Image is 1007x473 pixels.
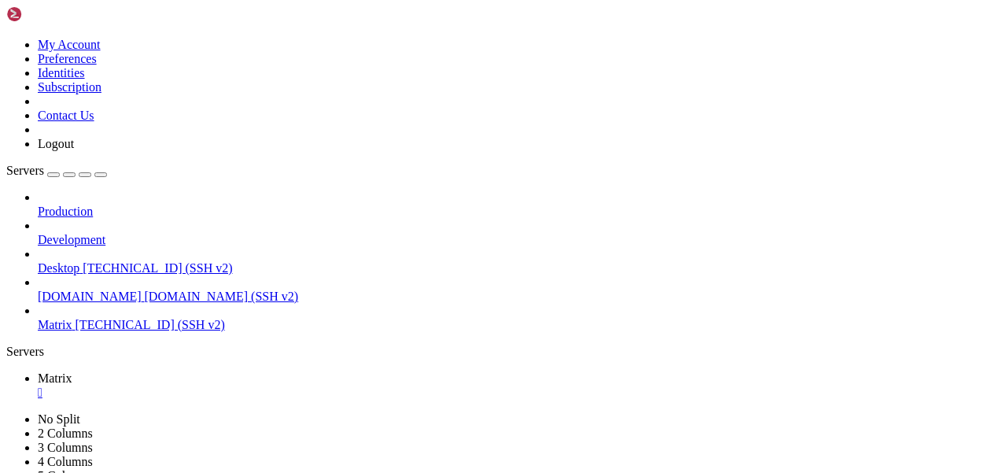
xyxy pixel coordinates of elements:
a:  [38,386,1001,400]
x-row: * Documentation: [URL][DOMAIN_NAME] [6,6,802,20]
div: (16, 26) [113,354,119,368]
x-row: just raised the bar for easy, resilient and secure K8s cluster deployment. [6,167,802,180]
span: [DOMAIN_NAME] [38,290,142,303]
span: Servers [6,164,44,177]
span: 1 обновление может быть применено немедленно. [6,247,290,260]
a: Production [38,205,1001,219]
a: Subscription [38,80,101,94]
x-row: root@server1:~# [6,354,802,368]
li: Matrix [TECHNICAL_ID] (SSH v2) [38,304,1001,332]
a: My Account [38,38,101,51]
a: Matrix [38,371,1001,400]
li: Development [38,219,1001,247]
a: Preferences [38,52,97,65]
x-row: System load: 8.13 Processes: 227 [6,87,802,100]
span: 15 дополнительных обновлений безопасности могут быть применены с помощью ESM Apps. [6,287,522,300]
span: [DOMAIN_NAME] (SSH v2) [145,290,299,303]
x-row: [URL][DOMAIN_NAME] [6,194,802,207]
span: [TECHNICAL_ID] (SSH v2) [83,261,232,275]
span: Чтобы просмотреть дополнительные обновления выполните: apt list --upgradable [6,261,485,273]
x-row: Swap usage: 0% [6,127,802,140]
a: Contact Us [38,109,94,122]
span: Matrix [38,318,72,331]
x-row: * Support: [URL][DOMAIN_NAME] [6,33,802,46]
span: Development [38,233,105,246]
a: Identities [38,66,85,79]
li: Desktop [TECHNICAL_ID] (SSH v2) [38,247,1001,275]
a: Matrix [TECHNICAL_ID] (SSH v2) [38,318,1001,332]
span: Расширенное поддержание безопасности (ESM) для Applications выключено. [6,220,447,233]
div: Servers [6,345,1001,359]
li: Production [38,190,1001,219]
a: 3 Columns [38,441,93,454]
span: Matrix [38,371,72,385]
span: System information as of Сб 27 сен 2025 20:38:20 UTC [6,60,334,72]
a: 2 Columns [38,427,93,440]
a: Desktop [TECHNICAL_ID] (SSH v2) [38,261,1001,275]
x-row: Usage of /: 15.9% of 127.83GB Users logged in: 0 [6,100,802,113]
img: Shellngn [6,6,97,22]
span: [TECHNICAL_ID] (SSH v2) [76,318,225,331]
span: Подробнее о включении службы ESM Apps at [URL][DOMAIN_NAME] [6,301,378,313]
x-row: Memory usage: 37% IPv4 address for ens18: [TECHNICAL_ID] [6,113,802,127]
span: Desktop [38,261,79,275]
span: Production [38,205,93,218]
x-row: * Management: [URL][DOMAIN_NAME] [6,20,802,33]
a: No Split [38,412,80,426]
a: [DOMAIN_NAME] [DOMAIN_NAME] (SSH v2) [38,290,1001,304]
a: Development [38,233,1001,247]
x-row: Last login: [DATE] from [TECHNICAL_ID] [6,341,802,354]
x-row: * Strictly confined Kubernetes makes edge and IoT secure. Learn how MicroK8s [6,153,802,167]
a: 4 Columns [38,455,93,468]
li: [DOMAIN_NAME] [DOMAIN_NAME] (SSH v2) [38,275,1001,304]
a: Logout [38,137,74,150]
a: Servers [6,164,107,177]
